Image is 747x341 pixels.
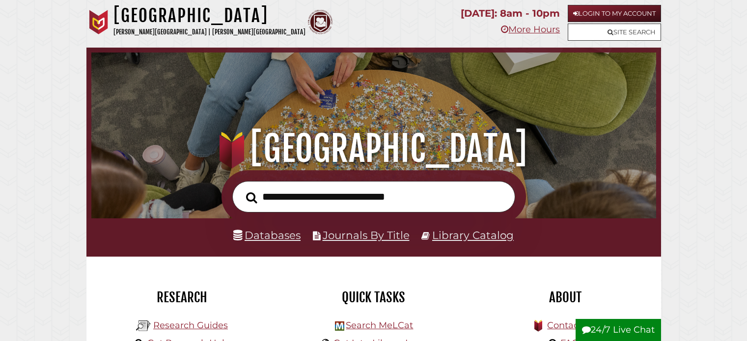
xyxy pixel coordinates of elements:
[568,5,661,22] a: Login to My Account
[308,10,332,34] img: Calvin Theological Seminary
[501,24,560,35] a: More Hours
[94,289,271,306] h2: Research
[136,318,151,333] img: Hekman Library Logo
[241,189,262,206] button: Search
[461,5,560,22] p: [DATE]: 8am - 10pm
[547,320,596,331] a: Contact Us
[153,320,228,331] a: Research Guides
[102,127,644,170] h1: [GEOGRAPHIC_DATA]
[346,320,413,331] a: Search MeLCat
[323,229,410,241] a: Journals By Title
[113,26,305,38] p: [PERSON_NAME][GEOGRAPHIC_DATA] | [PERSON_NAME][GEOGRAPHIC_DATA]
[285,289,462,306] h2: Quick Tasks
[86,10,111,34] img: Calvin University
[246,191,257,203] i: Search
[477,289,654,306] h2: About
[335,321,344,331] img: Hekman Library Logo
[432,229,514,241] a: Library Catalog
[113,5,305,26] h1: [GEOGRAPHIC_DATA]
[233,229,301,241] a: Databases
[568,24,661,41] a: Site Search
